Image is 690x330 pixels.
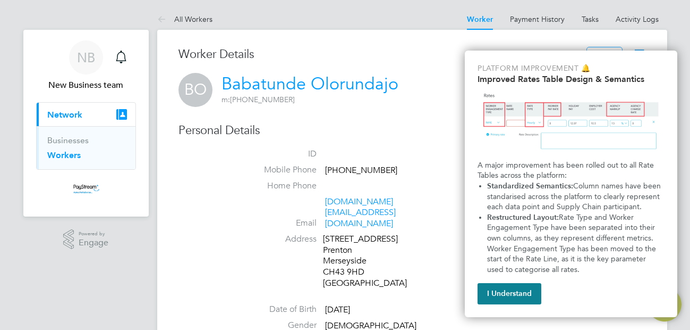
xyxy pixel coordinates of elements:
[478,88,665,156] img: Updated Rates Table Design & Semantics
[79,238,108,247] span: Engage
[242,218,317,229] label: Email
[36,40,136,92] a: Go to account details
[242,304,317,315] label: Date of Birth
[242,164,317,176] label: Mobile Phone
[242,234,317,245] label: Address
[478,160,665,181] p: A major improvement has been rolled out to all Rate Tables across the platform:
[178,123,646,138] h3: Personal Details
[47,150,81,160] a: Workers
[478,74,665,84] h2: Improved Rates Table Design & Semantics
[487,213,658,274] span: Rate Type and Worker Engagement Type have been separated into their own columns, as they represen...
[47,135,89,145] a: Businesses
[68,180,104,197] img: paystream-logo-retina.png
[36,79,136,92] span: New Business team
[616,14,659,24] a: Activity Logs
[325,196,396,229] a: [DOMAIN_NAME][EMAIL_ADDRESS][DOMAIN_NAME]
[487,181,663,211] span: Column names have been standarised across the platform to clearly represent each data point and S...
[510,14,565,24] a: Payment History
[465,51,677,317] div: Improved Rate Table Semantics
[157,14,212,24] a: All Workers
[478,283,541,304] button: I Understand
[79,229,108,238] span: Powered by
[222,95,295,104] span: [PHONE_NUMBER]
[487,181,573,191] strong: Standardized Semantics:
[242,148,317,160] label: ID
[178,73,212,107] span: BO
[36,180,136,197] a: Go to home page
[222,73,398,94] a: Babatunde Olorundajo
[23,30,149,217] nav: Main navigation
[325,165,397,176] span: [PHONE_NUMBER]
[323,234,424,289] div: [STREET_ADDRESS] Prenton Merseyside CH43 9HD [GEOGRAPHIC_DATA]
[487,213,559,222] strong: Restructured Layout:
[242,180,317,192] label: Home Phone
[478,63,665,74] p: Platform Improvement 🔔
[325,304,350,315] span: [DATE]
[586,47,623,61] button: Follow
[47,110,82,120] span: Network
[582,14,599,24] a: Tasks
[467,15,493,24] a: Worker
[222,95,230,104] span: m:
[178,47,586,62] h3: Worker Details
[77,51,95,64] span: NB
